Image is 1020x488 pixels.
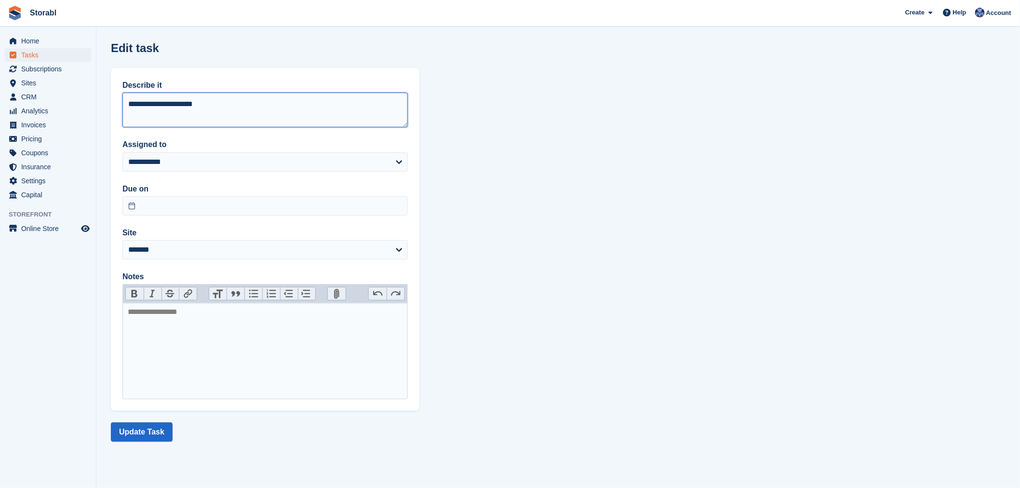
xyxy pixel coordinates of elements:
[369,287,387,300] button: Undo
[161,287,179,300] button: Strikethrough
[21,90,79,104] span: CRM
[21,146,79,160] span: Coupons
[21,104,79,118] span: Analytics
[986,8,1011,18] span: Account
[5,76,91,90] a: menu
[5,188,91,202] a: menu
[227,287,244,300] button: Quote
[5,90,91,104] a: menu
[21,188,79,202] span: Capital
[387,287,404,300] button: Redo
[5,48,91,62] a: menu
[122,227,408,239] label: Site
[5,104,91,118] a: menu
[21,62,79,76] span: Subscriptions
[122,183,408,195] label: Due on
[21,118,79,132] span: Invoices
[122,139,408,150] label: Assigned to
[80,223,91,234] a: Preview store
[21,132,79,146] span: Pricing
[280,287,298,300] button: Decrease Level
[21,174,79,188] span: Settings
[21,222,79,235] span: Online Store
[5,34,91,48] a: menu
[144,287,161,300] button: Italic
[26,5,60,21] a: Storabl
[5,118,91,132] a: menu
[5,160,91,174] a: menu
[298,287,316,300] button: Increase Level
[262,287,280,300] button: Numbers
[9,210,96,219] span: Storefront
[122,271,408,283] label: Notes
[21,160,79,174] span: Insurance
[209,287,227,300] button: Heading
[21,48,79,62] span: Tasks
[21,76,79,90] span: Sites
[126,287,144,300] button: Bold
[179,287,197,300] button: Link
[8,6,22,20] img: stora-icon-8386f47178a22dfd0bd8f6a31ec36ba5ce8667c1dd55bd0f319d3a0aa187defe.svg
[905,8,925,17] span: Create
[5,222,91,235] a: menu
[244,287,262,300] button: Bullets
[5,132,91,146] a: menu
[953,8,966,17] span: Help
[111,41,159,54] h1: Edit task
[122,80,408,91] label: Describe it
[5,174,91,188] a: menu
[975,8,985,17] img: Tegan Ewart
[111,422,173,442] button: Update Task
[328,287,346,300] button: Attach Files
[5,146,91,160] a: menu
[21,34,79,48] span: Home
[5,62,91,76] a: menu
